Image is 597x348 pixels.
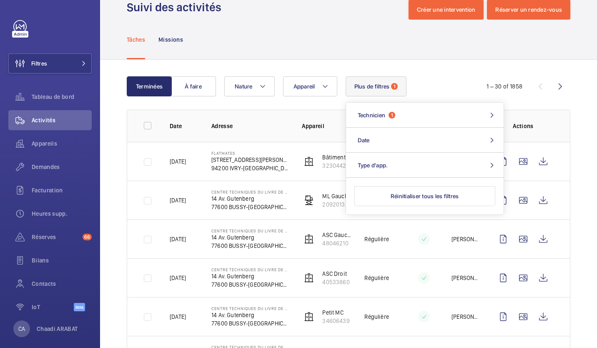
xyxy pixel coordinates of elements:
img: elevator.svg [304,234,314,244]
span: Facturation [32,186,92,194]
span: Plus de filtres [354,83,390,90]
span: Heures supp. [32,209,92,218]
span: Demandes [32,163,92,171]
button: Date [346,128,504,153]
span: Filtres [31,59,47,68]
span: 1 [389,112,395,119]
p: ASC Gauche [322,231,351,239]
span: Nature [235,83,253,90]
p: Centre techniques du livre de l'enseignement supérieur [211,189,288,194]
img: elevator.svg [304,312,314,322]
p: 77600 BUSSY-[GEOGRAPHIC_DATA] [211,280,288,289]
p: Tâches [127,35,145,44]
p: ML Gauche [322,192,351,200]
button: Appareil [283,76,337,96]
p: Actions [493,122,553,130]
p: 48046210 [322,239,351,247]
p: Petit MC [322,308,349,317]
p: Chaadi ARABAT [37,325,78,333]
span: Appareils [32,139,92,148]
p: [PERSON_NAME] [452,274,480,282]
p: 77600 BUSSY-[GEOGRAPHIC_DATA] [211,242,288,250]
p: [DATE] [170,196,186,204]
p: Bâtiment fantasia 2 droit [322,153,351,161]
div: 1 – 30 of 1858 [487,82,522,91]
p: 14 Av. Gutenberg [211,311,288,319]
p: 77600 BUSSY-[GEOGRAPHIC_DATA] [211,203,288,211]
img: elevator.svg [304,156,314,166]
p: 14 Av. Gutenberg [211,194,288,203]
p: [PERSON_NAME] [452,235,480,243]
span: Appareil [293,83,315,90]
span: Type d'app. [358,162,388,169]
span: Contacts [32,280,92,288]
button: Plus de filtres1 [346,76,407,96]
p: 77600 BUSSY-[GEOGRAPHIC_DATA] [211,319,288,328]
p: 14 Av. Gutenberg [211,272,288,280]
span: Activités [32,116,92,124]
p: CA [18,325,25,333]
p: Centre techniques du livre de l'enseignement supérieur [211,267,288,272]
p: Régulière [364,235,389,243]
button: À faire [171,76,216,96]
p: [DATE] [170,274,186,282]
p: [DATE] [170,157,186,166]
button: Technicien1 [346,103,504,128]
span: Bilans [32,256,92,265]
p: Centre techniques du livre de l'enseignement supérieur [211,306,288,311]
button: Réinitialiser tous les filtres [354,186,495,206]
img: freight_elevator.svg [304,195,314,205]
p: FLATMATES [211,151,288,156]
p: [STREET_ADDRESS][PERSON_NAME] [211,156,288,164]
p: [PERSON_NAME] [452,313,480,321]
span: Réserves [32,233,79,241]
button: Filtres [8,53,92,73]
p: Missions [158,35,183,44]
p: 34606439 [322,317,349,325]
p: Date [170,122,198,130]
p: Centre techniques du livre de l'enseignement supérieur [211,228,288,233]
p: 40533860 [322,278,349,286]
p: 20920133 [322,200,351,209]
span: 1 [391,83,398,90]
button: Nature [224,76,275,96]
p: [DATE] [170,235,186,243]
span: Date [358,137,370,144]
button: Terminées [127,76,172,96]
img: elevator.svg [304,273,314,283]
p: Régulière [364,313,389,321]
p: 94200 IVRY-[GEOGRAPHIC_DATA] [211,164,288,172]
p: 32304424 [322,161,351,170]
p: [DATE] [170,313,186,321]
p: Régulière [364,274,389,282]
p: Adresse [211,122,288,130]
p: 14 Av. Gutenberg [211,233,288,242]
span: Tableau de bord [32,93,92,101]
button: Type d'app. [346,153,504,178]
span: Beta [74,303,85,311]
span: IoT [32,303,74,311]
p: Appareil [302,122,351,130]
p: ASC Droit [322,270,349,278]
span: Technicien [358,112,386,119]
span: 66 [83,234,92,240]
